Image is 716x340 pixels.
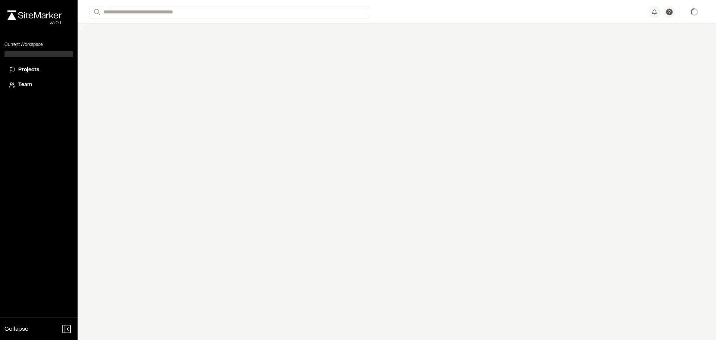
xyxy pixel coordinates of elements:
[89,6,103,18] button: Search
[7,20,62,26] div: Oh geez...please don't...
[9,81,69,89] a: Team
[7,10,62,20] img: rebrand.png
[18,81,32,89] span: Team
[4,325,28,334] span: Collapse
[18,66,39,74] span: Projects
[4,41,73,48] p: Current Workspace
[9,66,69,74] a: Projects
